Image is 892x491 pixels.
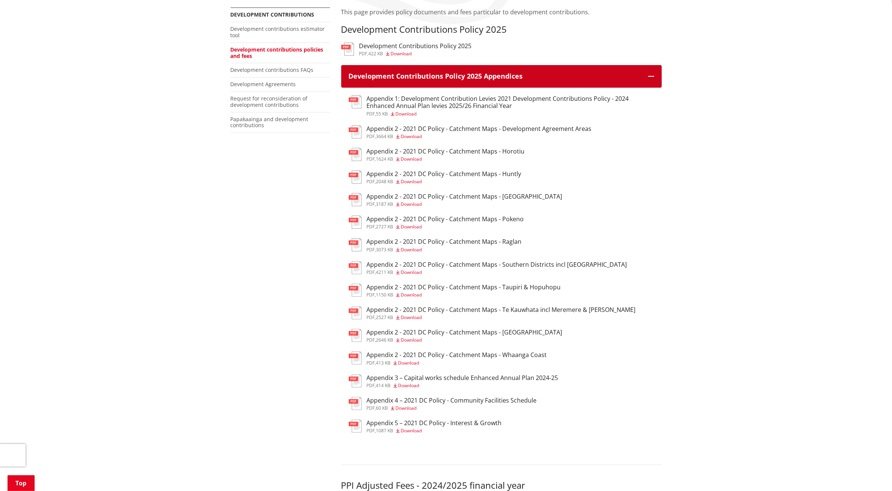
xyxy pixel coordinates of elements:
h3: Appendix 2 - 2021 DC Policy - Catchment Maps - Whaanga Coast [367,351,547,359]
a: Development contributions FAQs [231,66,314,73]
div: , [367,338,562,342]
span: pdf [367,337,375,343]
h3: Appendix 2 - 2021 DC Policy - Catchment Maps - [GEOGRAPHIC_DATA] [367,193,562,200]
a: Appendix 2 - 2021 DC Policy - Catchment Maps - Taupiri & Hopuhopu pdf,1150 KB Download [349,284,561,297]
span: Download [391,50,412,57]
span: 3187 KB [376,201,394,207]
a: Appendix 2 - 2021 DC Policy - Catchment Maps - Pokeno pdf,2727 KB Download [349,216,524,229]
a: Appendix 2 - 2021 DC Policy - Catchment Maps - Development Agreement Areas pdf,3664 KB Download [349,125,592,139]
h3: Appendix 2 - 2021 DC Policy - Catchment Maps - Southern Districts incl [GEOGRAPHIC_DATA] [367,261,627,268]
span: 414 KB [376,382,391,389]
img: document-pdf.svg [349,397,362,410]
img: document-pdf.svg [349,420,362,433]
span: 1087 KB [376,427,394,434]
span: 2646 KB [376,337,394,343]
span: 3073 KB [376,246,394,253]
h3: Appendix 2 - 2021 DC Policy - Catchment Maps - Horotiu [367,148,525,155]
span: pdf [367,269,375,275]
span: Download [401,427,422,434]
div: , [367,225,524,229]
a: Development Agreements [231,81,296,88]
div: , [367,315,636,320]
h3: Appendix 2 - 2021 DC Policy - Catchment Maps - Raglan [367,238,522,245]
img: document-pdf.svg [349,261,362,274]
span: Download [401,314,422,321]
span: 60 KB [376,405,388,411]
img: document-pdf.svg [349,284,362,297]
h3: Appendix 3 – Capital works schedule Enhanced Annual Plan 2024-25 [367,374,558,382]
img: document-pdf.svg [341,43,354,56]
h3: Appendix 2 - 2021 DC Policy - Catchment Maps - Pokeno [367,216,524,223]
span: 2727 KB [376,223,394,230]
span: pdf [367,405,375,411]
span: pdf [359,50,368,57]
h3: Appendix 1: Development Contribution Levies 2021 Development Contributions Policy - 2024 Enhanced... [367,95,654,109]
h3: PPI Adjusted Fees - 2024/2025 financial year [341,480,662,491]
a: Request for reconsideration of development contributions [231,95,308,108]
a: Appendix 2 - 2021 DC Policy - Catchment Maps - Huntly pdf,2048 KB Download [349,170,521,184]
div: , [367,179,521,184]
span: Download [401,269,422,275]
h3: Development Contributions Policy 2025 [341,24,662,35]
img: document-pdf.svg [349,148,362,161]
span: 55 KB [376,111,388,117]
div: , [359,52,472,56]
div: , [367,406,537,410]
a: Appendix 2 - 2021 DC Policy - Catchment Maps - Te Kauwhata incl Meremere & [PERSON_NAME] pdf,2527... [349,306,636,320]
a: Appendix 2 - 2021 DC Policy - Catchment Maps - Horotiu pdf,1624 KB Download [349,148,525,161]
span: pdf [367,133,375,140]
span: 422 KB [369,50,383,57]
span: pdf [367,178,375,185]
div: , [367,248,522,252]
span: 2048 KB [376,178,394,185]
h3: Appendix 2 - 2021 DC Policy - Catchment Maps - Taupiri & Hopuhopu [367,284,561,291]
div: , [367,202,562,207]
h3: Appendix 2 - 2021 DC Policy - Catchment Maps - Te Kauwhata incl Meremere & [PERSON_NAME] [367,306,636,313]
span: Download [396,405,417,411]
p: This page provides policy documents and fees particular to development contributions. [341,8,662,17]
span: Download [401,292,422,298]
img: document-pdf.svg [349,193,362,206]
div: , [367,157,525,161]
img: document-pdf.svg [349,306,362,319]
span: pdf [367,382,375,389]
span: Download [396,111,417,117]
div: , [367,134,592,139]
span: 413 KB [376,360,391,366]
div: , [367,270,627,275]
div: , [367,361,547,365]
h3: Appendix 2 - 2021 DC Policy - Catchment Maps - Development Agreement Areas [367,125,592,132]
span: Download [398,360,419,366]
img: document-pdf.svg [349,95,362,108]
span: pdf [367,292,375,298]
img: document-pdf.svg [349,216,362,229]
a: Appendix 2 - 2021 DC Policy - Catchment Maps - [GEOGRAPHIC_DATA] pdf,3187 KB Download [349,193,562,207]
a: Appendix 4 – 2021 DC Policy - Community Facilities Schedule pdf,60 KB Download [349,397,537,410]
span: pdf [367,246,375,253]
a: Appendix 2 - 2021 DC Policy - Catchment Maps - Southern Districts incl [GEOGRAPHIC_DATA] pdf,4211... [349,261,627,275]
h3: Development Contributions Policy 2025 Appendices [349,73,641,80]
a: Appendix 2 - 2021 DC Policy - Catchment Maps - Whaanga Coast pdf,413 KB Download [349,351,547,365]
h3: Appendix 2 - 2021 DC Policy - Catchment Maps - Huntly [367,170,521,178]
img: document-pdf.svg [349,170,362,184]
span: Download [401,178,422,185]
span: Download [398,382,419,389]
h3: Appendix 4 – 2021 DC Policy - Community Facilities Schedule [367,397,537,404]
h3: Appendix 2 - 2021 DC Policy - Catchment Maps - [GEOGRAPHIC_DATA] [367,329,562,336]
a: Development contributions estimator tool [231,25,325,39]
span: 3664 KB [376,133,394,140]
a: Appendix 3 – Capital works schedule Enhanced Annual Plan 2024-25 pdf,414 KB Download [349,374,558,388]
a: Appendix 2 - 2021 DC Policy - Catchment Maps - [GEOGRAPHIC_DATA] pdf,2646 KB Download [349,329,562,342]
div: , [367,293,561,297]
span: Download [401,246,422,253]
button: Development Contributions Policy 2025 Appendices [341,65,662,88]
span: pdf [367,314,375,321]
span: Download [401,337,422,343]
a: Development contributions [231,11,315,18]
iframe: Messenger Launcher [857,459,884,486]
div: , [367,383,558,388]
h3: Appendix 5 – 2021 DC Policy - Interest & Growth [367,420,502,427]
img: document-pdf.svg [349,329,362,342]
span: 1624 KB [376,156,394,162]
span: pdf [367,360,375,366]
